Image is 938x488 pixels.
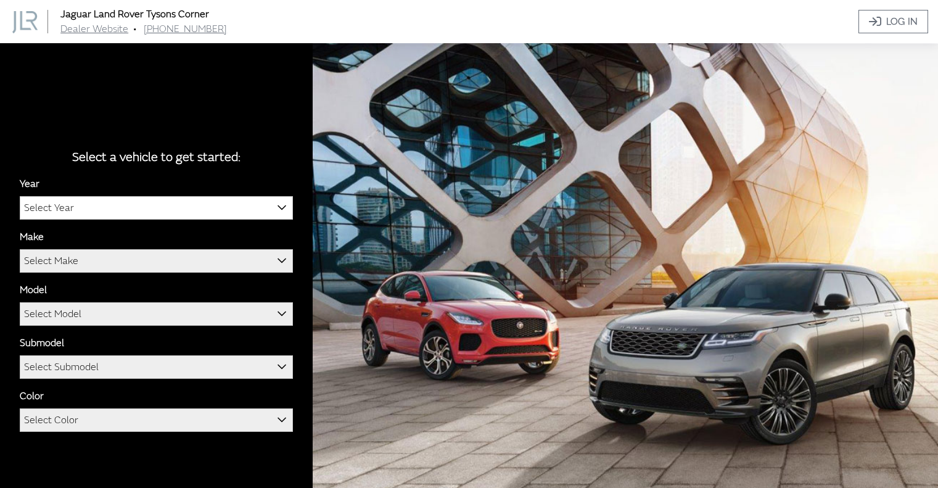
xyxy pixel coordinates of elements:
[20,336,64,350] label: Submodel
[60,23,128,35] a: Dealer Website
[20,283,47,297] label: Model
[20,303,292,325] span: Select Model
[12,11,38,33] img: Dashboard
[144,23,227,35] a: [PHONE_NUMBER]
[20,197,292,219] span: Select Year
[20,302,293,326] span: Select Model
[20,389,44,403] label: Color
[20,250,292,272] span: Select Make
[133,23,136,35] span: •
[20,148,293,167] div: Select a vehicle to get started:
[20,196,293,220] span: Select Year
[12,10,58,33] a: Jaguar Land Rover Tysons Corner logo
[24,409,78,431] span: Select Color
[24,197,74,219] span: Select Year
[886,14,918,29] span: Log In
[20,409,292,431] span: Select Color
[60,8,209,20] a: Jaguar Land Rover Tysons Corner
[858,10,928,33] a: Log In
[20,249,293,273] span: Select Make
[24,250,78,272] span: Select Make
[24,303,81,325] span: Select Model
[20,356,292,378] span: Select Submodel
[20,230,44,244] label: Make
[20,408,293,432] span: Select Color
[20,176,39,191] label: Year
[24,356,99,378] span: Select Submodel
[20,355,293,379] span: Select Submodel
